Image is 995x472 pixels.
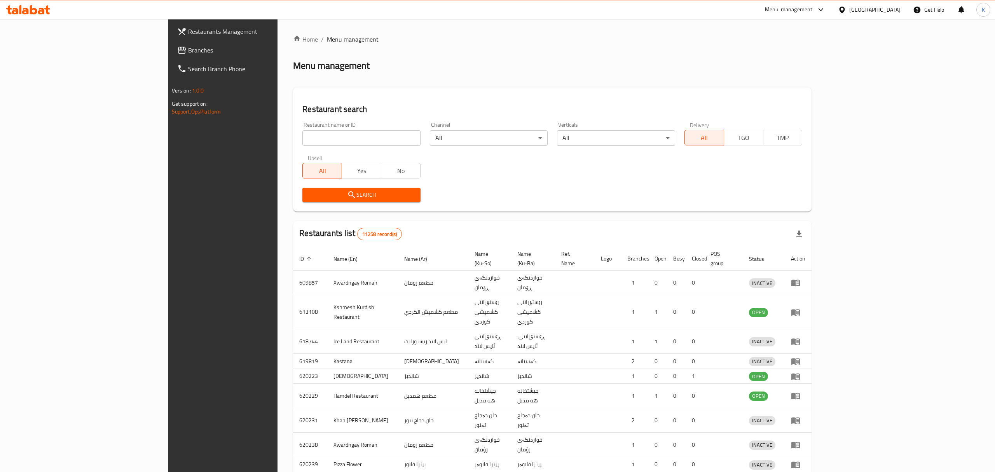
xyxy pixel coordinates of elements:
td: شانديز [468,369,511,384]
td: شانديز [398,369,468,384]
span: Get support on: [172,99,208,109]
div: All [557,130,675,146]
td: کەستانە [468,354,511,369]
th: Logo [595,247,621,271]
td: خواردنگەی رؤمان [511,433,555,457]
span: POS group [710,249,734,268]
td: [DEMOGRAPHIC_DATA] [327,369,398,384]
td: 0 [648,408,667,433]
td: 0 [686,408,704,433]
div: Menu [791,416,805,425]
span: Yes [345,165,378,177]
th: Action [785,247,812,271]
span: TMP [766,132,799,143]
span: Menu management [327,35,379,44]
td: 1 [621,295,648,329]
span: OPEN [749,392,768,400]
td: رێستۆرانتی کشمیشى كوردى [468,295,511,329]
nav: breadcrumb [293,35,812,44]
td: 0 [667,369,686,384]
button: TGO [724,130,763,145]
td: خان دجاج تنور [398,408,468,433]
div: INACTIVE [749,460,775,470]
div: INACTIVE [749,278,775,288]
span: Name (En) [333,254,368,264]
td: 0 [686,433,704,457]
td: 1 [621,433,648,457]
td: مطعم كشميش الكردي [398,295,468,329]
td: 1 [621,369,648,384]
td: کەستانە [511,354,555,369]
span: INACTIVE [749,441,775,449]
td: ايس لاند ريستورانت [398,329,468,354]
button: TMP [763,130,803,145]
div: Menu [791,372,805,381]
td: مطعم همديل [398,384,468,408]
td: [DEMOGRAPHIC_DATA] [398,354,468,369]
td: 0 [686,271,704,295]
div: Menu [791,337,805,346]
div: INACTIVE [749,441,775,450]
div: [GEOGRAPHIC_DATA] [849,5,901,14]
td: 0 [686,295,704,329]
td: مطعم رومان [398,433,468,457]
td: 1 [621,271,648,295]
td: 0 [686,354,704,369]
td: .ڕێستۆرانتی ئایس لاند [511,329,555,354]
span: OPEN [749,308,768,317]
span: 11258 record(s) [358,231,401,238]
div: INACTIVE [749,416,775,425]
td: 0 [648,354,667,369]
td: 0 [667,433,686,457]
td: 0 [667,271,686,295]
td: ڕێستۆرانتی ئایس لاند [468,329,511,354]
td: خان دەجاج تەنور [511,408,555,433]
td: جيشتخانه هه مديل [511,384,555,408]
a: Support.OpsPlatform [172,107,221,117]
td: 0 [667,295,686,329]
span: INACTIVE [749,337,775,346]
td: جيشتخانه هه مديل [468,384,511,408]
th: Branches [621,247,648,271]
span: Status [749,254,774,264]
div: Export file [790,225,808,243]
label: Delivery [690,122,709,128]
td: خواردنگەی ڕۆمان [511,271,555,295]
span: Branches [188,45,328,55]
td: 1 [648,329,667,354]
td: 0 [686,329,704,354]
span: INACTIVE [749,279,775,288]
span: Name (Ku-Ba) [517,249,546,268]
td: Hamdel Restaurant [327,384,398,408]
td: Xwardngay Roman [327,433,398,457]
td: 0 [667,408,686,433]
div: OPEN [749,392,768,401]
div: Menu [791,308,805,317]
span: INACTIVE [749,357,775,366]
div: Menu [791,460,805,469]
td: 0 [648,433,667,457]
td: Kshmesh Kurdish Restaurant [327,295,398,329]
button: Yes [342,163,381,178]
td: شانديز [511,369,555,384]
span: All [306,165,339,177]
th: Closed [686,247,704,271]
th: Busy [667,247,686,271]
td: 0 [686,384,704,408]
div: All [430,130,548,146]
span: Ref. Name [561,249,585,268]
td: خواردنگەی رؤمان [468,433,511,457]
td: Xwardngay Roman [327,271,398,295]
a: Restaurants Management [171,22,334,41]
td: خان دەجاج تەنور [468,408,511,433]
td: مطعم رومان [398,271,468,295]
a: Search Branch Phone [171,59,334,78]
input: Search for restaurant name or ID.. [302,130,421,146]
td: 1 [648,384,667,408]
td: 0 [648,369,667,384]
button: All [684,130,724,145]
div: Menu [791,391,805,400]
